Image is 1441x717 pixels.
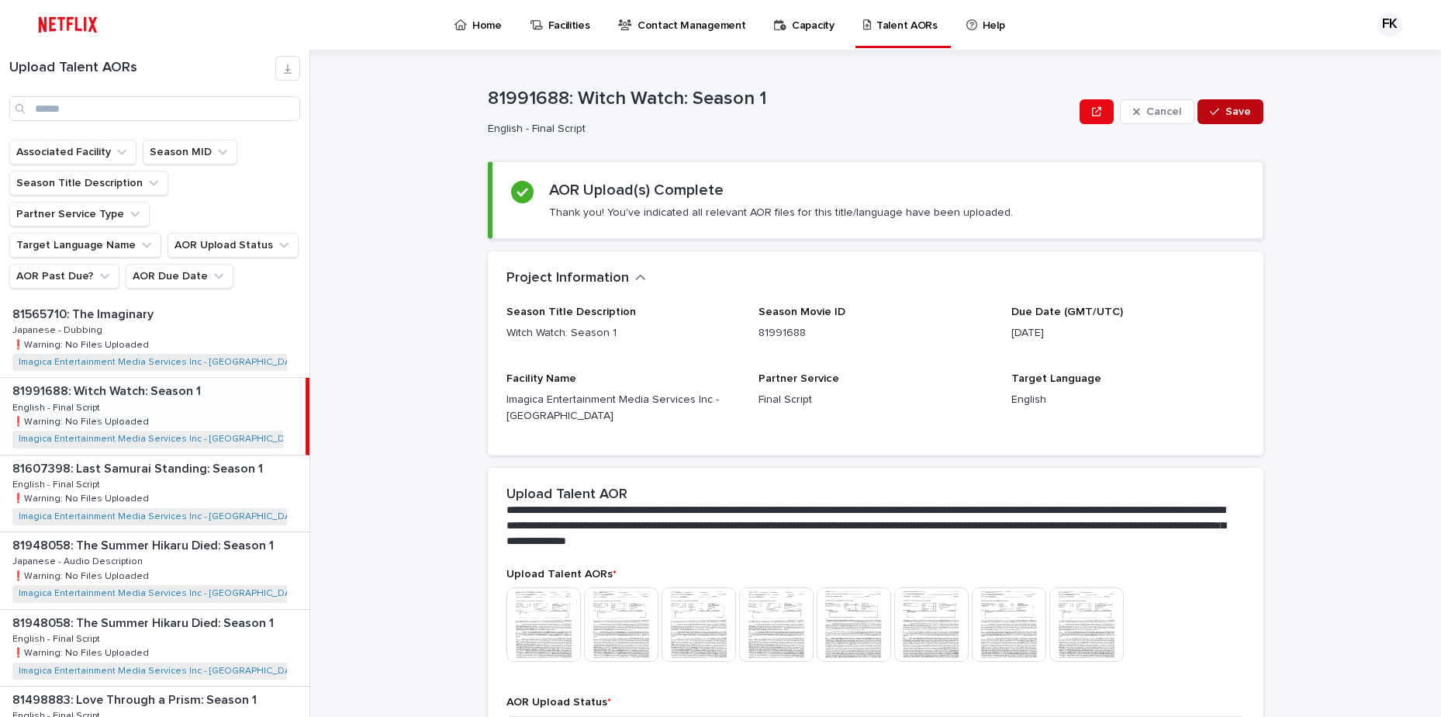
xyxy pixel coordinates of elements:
[488,123,1067,136] p: English - Final Script
[1011,325,1245,341] p: [DATE]
[9,60,275,77] h1: Upload Talent AORs
[12,613,277,631] p: 81948058: The Summer Hikaru Died: Season 1
[12,304,157,322] p: 81565710: The Imaginary
[488,88,1073,110] p: 81991688: Witch Watch: Season 1
[12,645,152,659] p: ❗️Warning: No Files Uploaded
[12,631,103,645] p: English - Final Script
[9,233,161,258] button: Target Language Name
[1011,307,1123,317] span: Due Date (GMT/UTC)
[12,322,105,336] p: Japanese - Dubbing
[506,270,629,287] h2: Project Information
[506,487,627,504] h2: Upload Talent AOR
[19,357,303,368] a: Imagica Entertainment Media Services Inc - [GEOGRAPHIC_DATA]
[759,325,992,341] p: 81991688
[549,206,1013,220] p: Thank you! You've indicated all relevant AOR files for this title/language have been uploaded.
[759,373,839,384] span: Partner Service
[12,476,103,490] p: English - Final Script
[1197,99,1263,124] button: Save
[1011,373,1101,384] span: Target Language
[12,337,152,351] p: ❗️Warning: No Files Uploaded
[143,140,237,165] button: Season MID
[19,511,303,522] a: Imagica Entertainment Media Services Inc - [GEOGRAPHIC_DATA]
[1225,106,1251,117] span: Save
[9,140,136,165] button: Associated Facility
[1120,99,1194,124] button: Cancel
[12,490,152,504] p: ❗️Warning: No Files Uploaded
[506,325,740,341] p: Witch Watch: Season 1
[126,264,233,289] button: AOR Due Date
[1011,392,1245,408] p: English
[12,400,103,414] p: English - Final Script
[31,9,105,40] img: ifQbXi3ZQGMSEF7WDB7W
[19,588,303,599] a: Imagica Entertainment Media Services Inc - [GEOGRAPHIC_DATA]
[506,270,646,287] button: Project Information
[9,96,300,121] input: Search
[12,414,152,428] p: ❗️Warning: No Files Uploaded
[506,392,740,424] p: Imagica Entertainment Media Services Inc - [GEOGRAPHIC_DATA]
[1377,12,1402,37] div: FK
[9,202,150,227] button: Partner Service Type
[759,307,845,317] span: Season Movie ID
[506,697,611,708] span: AOR Upload Status
[12,381,204,399] p: 81991688: Witch Watch: Season 1
[9,264,119,289] button: AOR Past Due?
[506,307,636,317] span: Season Title Description
[12,568,152,582] p: ❗️Warning: No Files Uploaded
[1146,106,1181,117] span: Cancel
[12,690,260,708] p: 81498883: Love Through a Prism: Season 1
[168,233,299,258] button: AOR Upload Status
[12,459,266,476] p: 81607398: Last Samurai Standing: Season 1
[19,666,303,677] a: Imagica Entertainment Media Services Inc - [GEOGRAPHIC_DATA]
[759,392,992,408] p: Final Script
[506,569,617,580] span: Upload Talent AORs
[19,434,303,445] a: Imagica Entertainment Media Services Inc - [GEOGRAPHIC_DATA]
[9,171,168,196] button: Season Title Description
[549,181,724,199] h2: AOR Upload(s) Complete
[12,535,277,553] p: 81948058: The Summer Hikaru Died: Season 1
[12,553,146,567] p: Japanese - Audio Description
[506,373,576,384] span: Facility Name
